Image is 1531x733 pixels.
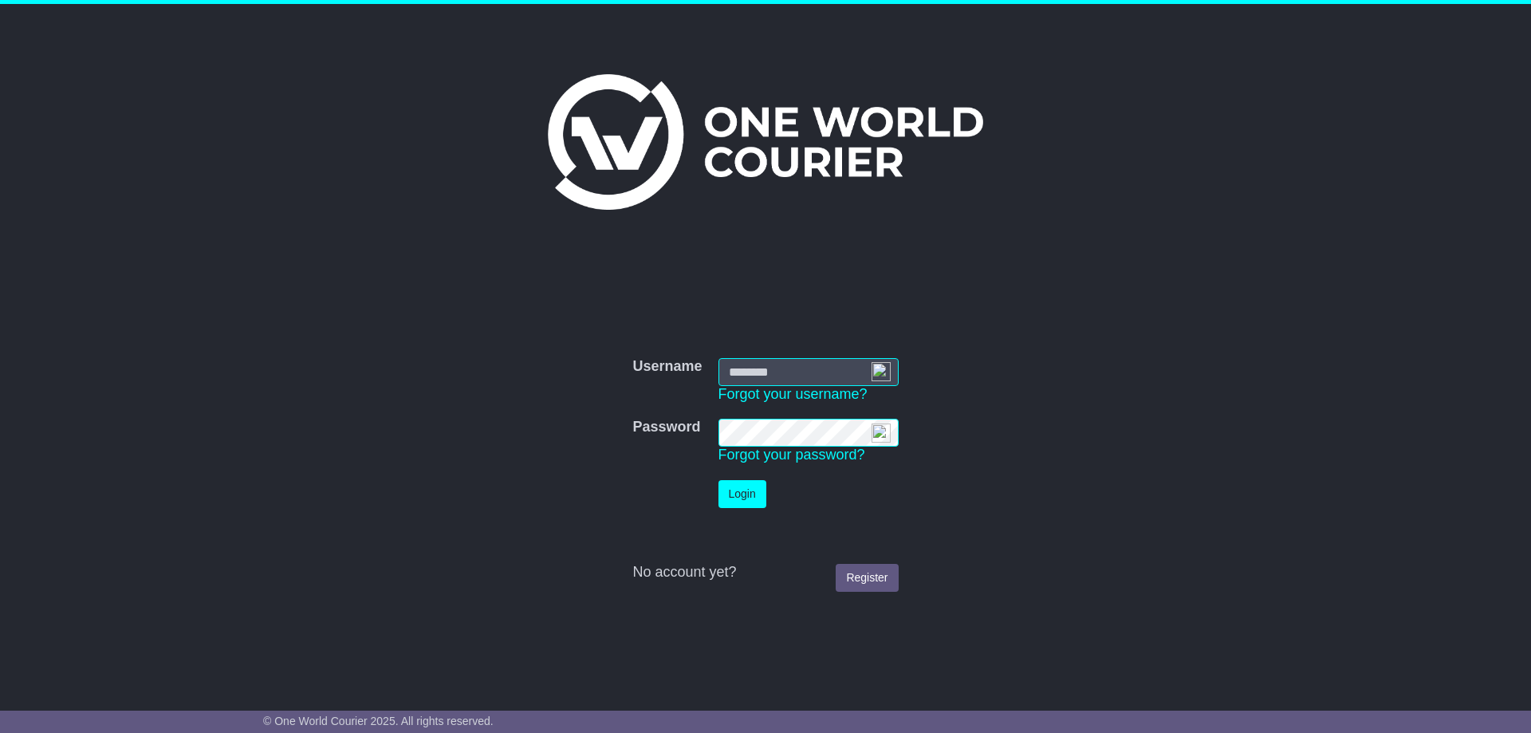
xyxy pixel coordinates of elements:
span: © One World Courier 2025. All rights reserved. [263,715,494,727]
img: npw-badge-icon-locked.svg [872,362,891,381]
img: One World [548,74,983,210]
button: Login [718,480,766,508]
a: Forgot your username? [718,386,868,402]
img: npw-badge-icon-locked.svg [872,424,891,443]
a: Forgot your password? [718,447,865,463]
label: Password [632,419,700,436]
div: No account yet? [632,564,898,581]
a: Register [836,564,898,592]
label: Username [632,358,702,376]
